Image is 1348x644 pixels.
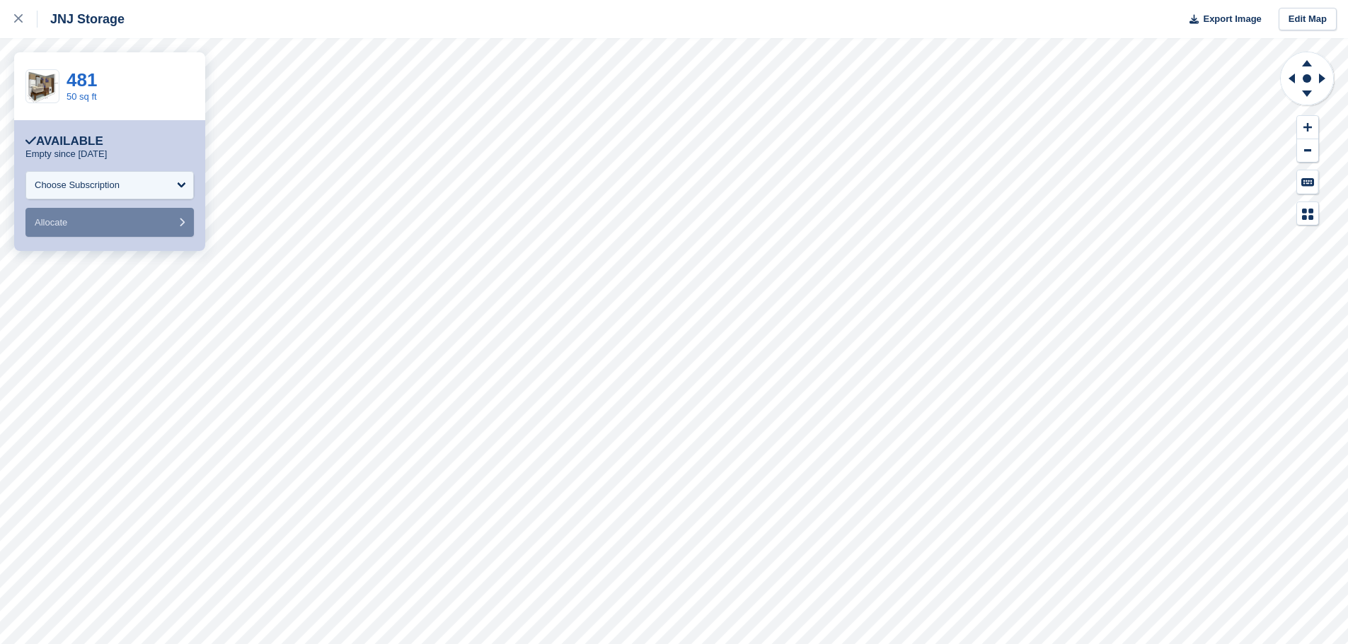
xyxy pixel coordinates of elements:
[1297,170,1318,194] button: Keyboard Shortcuts
[25,134,103,148] div: Available
[1297,202,1318,226] button: Map Legend
[35,178,120,192] div: Choose Subscription
[26,70,59,103] img: Website-50-SQ-FT-980x973%20(1).png
[1181,8,1262,31] button: Export Image
[25,148,107,160] p: Empty since [DATE]
[67,69,97,90] a: 481
[1297,116,1318,139] button: Zoom In
[67,91,97,102] a: 50 sq ft
[1297,139,1318,163] button: Zoom Out
[1279,8,1337,31] a: Edit Map
[1203,12,1261,26] span: Export Image
[25,208,194,237] button: Allocate
[35,217,67,228] span: Allocate
[38,11,125,28] div: JNJ Storage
